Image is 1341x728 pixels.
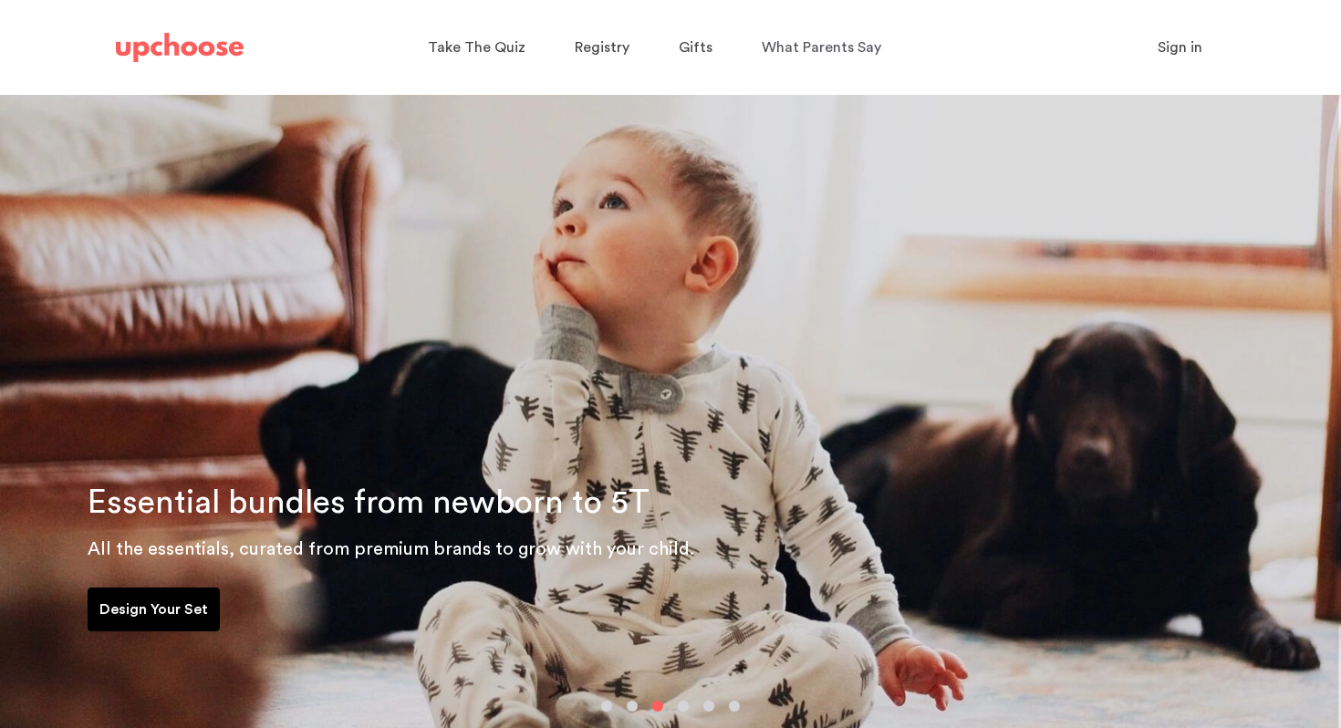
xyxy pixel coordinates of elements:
[1158,40,1202,55] span: Sign in
[1135,29,1225,66] button: Sign in
[99,598,208,620] p: Design Your Set
[116,29,244,67] a: UpChoose
[575,40,629,55] span: Registry
[88,486,650,519] span: Essential bundles from newborn to 5T
[762,30,887,66] a: What Parents Say
[762,40,881,55] span: What Parents Say
[428,40,525,55] span: Take The Quiz
[679,30,718,66] a: Gifts
[575,30,635,66] a: Registry
[88,535,1319,564] p: All the essentials, curated from premium brands to grow with your child.
[116,33,244,62] img: UpChoose
[88,588,220,631] a: Design Your Set
[428,30,531,66] a: Take The Quiz
[679,40,712,55] span: Gifts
